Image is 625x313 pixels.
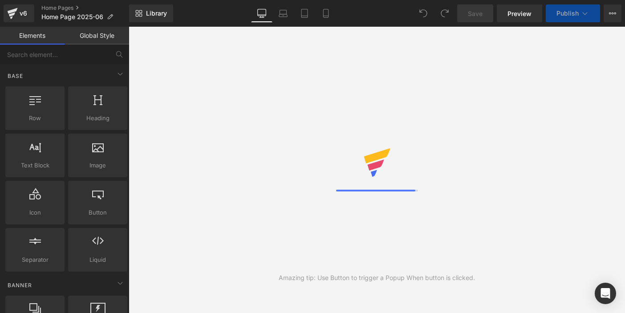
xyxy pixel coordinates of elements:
[279,273,475,283] div: Amazing tip: Use Button to trigger a Popup When button is clicked.
[556,10,579,17] span: Publish
[436,4,454,22] button: Redo
[497,4,542,22] a: Preview
[546,4,600,22] button: Publish
[146,9,167,17] span: Library
[294,4,315,22] a: Tablet
[71,255,125,264] span: Liquid
[8,161,62,170] span: Text Block
[7,72,24,80] span: Base
[71,208,125,217] span: Button
[71,161,125,170] span: Image
[129,4,173,22] a: New Library
[18,8,29,19] div: v6
[507,9,532,18] span: Preview
[71,114,125,123] span: Heading
[414,4,432,22] button: Undo
[41,4,129,12] a: Home Pages
[315,4,337,22] a: Mobile
[595,283,616,304] div: Open Intercom Messenger
[251,4,272,22] a: Desktop
[7,281,33,289] span: Banner
[41,13,103,20] span: Home Page 2025-06
[8,208,62,217] span: Icon
[4,4,34,22] a: v6
[272,4,294,22] a: Laptop
[65,27,129,45] a: Global Style
[8,255,62,264] span: Separator
[604,4,621,22] button: More
[8,114,62,123] span: Row
[468,9,483,18] span: Save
